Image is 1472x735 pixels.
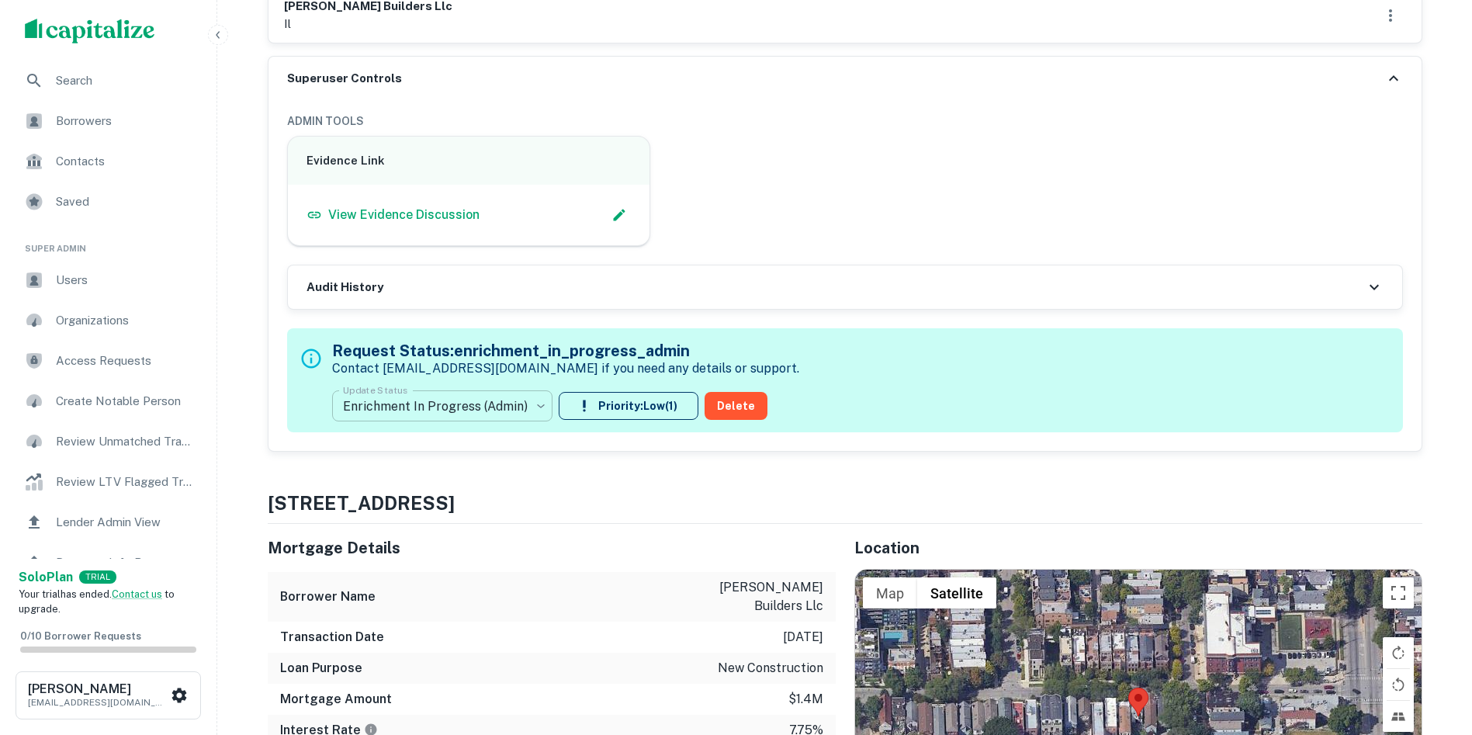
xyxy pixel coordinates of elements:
[28,683,168,695] h6: [PERSON_NAME]
[19,570,73,584] strong: Solo Plan
[307,152,632,170] h6: Evidence Link
[79,570,116,584] div: TRIAL
[12,423,204,460] a: Review Unmatched Transactions
[284,15,452,33] p: il
[19,588,175,615] span: Your trial has ended. to upgrade.
[12,463,204,501] a: Review LTV Flagged Transactions
[16,671,201,719] button: [PERSON_NAME][EMAIL_ADDRESS][DOMAIN_NAME]
[854,536,1422,560] h5: Location
[112,588,162,600] a: Contact us
[56,112,195,130] span: Borrowers
[343,383,407,397] label: Update Status
[559,392,698,420] button: Priority:Low(1)
[12,262,204,299] a: Users
[1383,701,1414,732] button: Tilt map
[12,342,204,380] a: Access Requests
[56,271,195,289] span: Users
[1383,577,1414,608] button: Toggle fullscreen view
[280,659,362,678] h6: Loan Purpose
[28,695,168,709] p: [EMAIL_ADDRESS][DOMAIN_NAME]
[12,183,204,220] a: Saved
[328,206,480,224] p: View Evidence Discussion
[1383,669,1414,700] button: Rotate map counterclockwise
[332,384,552,428] div: Enrichment In Progress (Admin)
[684,578,823,615] p: [PERSON_NAME] builders llc
[917,577,996,608] button: Show satellite imagery
[1394,611,1472,685] iframe: Chat Widget
[280,690,392,709] h6: Mortgage Amount
[56,553,195,572] span: Borrower Info Requests
[863,577,917,608] button: Show street map
[12,504,204,541] a: Lender Admin View
[280,588,376,606] h6: Borrower Name
[12,102,204,140] a: Borrowers
[268,489,1422,517] h4: [STREET_ADDRESS]
[332,359,799,378] p: Contact [EMAIL_ADDRESS][DOMAIN_NAME] if you need any details or support.
[12,143,204,180] a: Contacts
[307,279,383,296] h6: Audit History
[268,536,836,560] h5: Mortgage Details
[788,690,823,709] p: $1.4m
[56,311,195,330] span: Organizations
[12,224,204,262] li: Super Admin
[56,473,195,491] span: Review LTV Flagged Transactions
[332,339,799,362] h5: Request Status: enrichment_in_progress_admin
[705,392,767,420] button: Delete
[1383,637,1414,668] button: Rotate map clockwise
[280,628,384,647] h6: Transaction Date
[287,113,1403,130] h6: ADMIN TOOLS
[25,19,155,43] img: capitalize-logo.png
[12,62,204,99] a: Search
[718,659,823,678] p: new construction
[56,392,195,411] span: Create Notable Person
[56,352,195,370] span: Access Requests
[56,192,195,211] span: Saved
[56,152,195,171] span: Contacts
[56,432,195,451] span: Review Unmatched Transactions
[12,383,204,420] a: Create Notable Person
[20,630,141,642] span: 0 / 10 Borrower Requests
[56,513,195,532] span: Lender Admin View
[19,568,73,587] a: SoloPlan
[307,206,480,224] a: View Evidence Discussion
[12,544,204,581] a: Borrower Info Requests
[287,70,402,88] h6: Superuser Controls
[12,302,204,339] a: Organizations
[783,628,823,647] p: [DATE]
[56,71,195,90] span: Search
[608,203,631,227] button: Edit Slack Link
